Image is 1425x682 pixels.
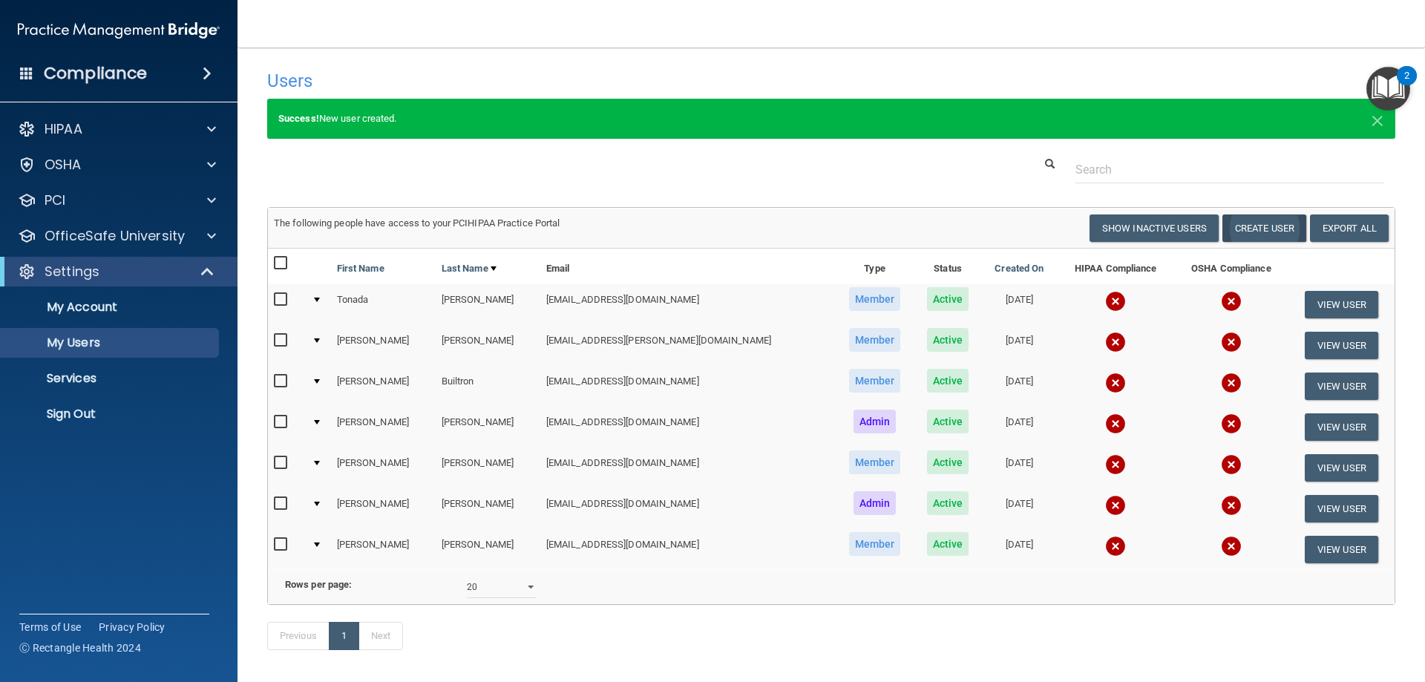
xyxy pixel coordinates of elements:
a: Terms of Use [19,620,81,635]
a: PCI [18,191,216,209]
b: Rows per page: [285,579,352,590]
h4: Compliance [44,63,147,84]
button: View User [1305,454,1378,482]
a: Created On [995,260,1044,278]
span: Admin [854,491,897,515]
button: View User [1305,373,1378,400]
th: Type [835,249,914,284]
td: [PERSON_NAME] [436,407,540,447]
span: Active [927,410,969,433]
td: [PERSON_NAME] [436,488,540,529]
p: My Users [10,335,212,350]
a: Next [358,622,403,650]
strong: Success! [278,113,319,124]
span: × [1371,104,1384,134]
span: Active [927,532,969,556]
img: cross.ca9f0e7f.svg [1105,495,1126,516]
img: cross.ca9f0e7f.svg [1221,495,1242,516]
td: [PERSON_NAME] [331,325,436,366]
td: [EMAIL_ADDRESS][DOMAIN_NAME] [540,284,835,325]
td: [EMAIL_ADDRESS][DOMAIN_NAME] [540,488,835,529]
a: HIPAA [18,120,216,138]
td: [EMAIL_ADDRESS][DOMAIN_NAME] [540,407,835,447]
td: [PERSON_NAME] [331,488,436,529]
td: [DATE] [981,325,1057,366]
img: cross.ca9f0e7f.svg [1221,373,1242,393]
td: [PERSON_NAME] [331,366,436,407]
div: 2 [1404,76,1409,95]
td: [PERSON_NAME] [331,447,436,488]
a: OSHA [18,156,216,174]
td: [DATE] [981,366,1057,407]
a: 1 [329,622,359,650]
span: Active [927,369,969,393]
span: Member [849,287,901,311]
td: [EMAIL_ADDRESS][DOMAIN_NAME] [540,366,835,407]
img: cross.ca9f0e7f.svg [1221,413,1242,434]
a: OfficeSafe University [18,227,216,245]
th: Status [914,249,981,284]
span: Active [927,450,969,474]
img: cross.ca9f0e7f.svg [1221,291,1242,312]
a: Last Name [442,260,497,278]
td: Tonada [331,284,436,325]
td: [DATE] [981,407,1057,447]
button: Open Resource Center, 2 new notifications [1366,67,1410,111]
p: OSHA [45,156,82,174]
button: View User [1305,536,1378,563]
p: Sign Out [10,407,212,422]
td: [PERSON_NAME] [436,325,540,366]
img: cross.ca9f0e7f.svg [1105,536,1126,557]
p: Settings [45,263,99,281]
button: Close [1371,110,1384,128]
img: cross.ca9f0e7f.svg [1221,536,1242,557]
td: [PERSON_NAME] [436,529,540,569]
a: First Name [337,260,384,278]
a: Privacy Policy [99,620,166,635]
td: [EMAIL_ADDRESS][PERSON_NAME][DOMAIN_NAME] [540,325,835,366]
span: The following people have access to your PCIHIPAA Practice Portal [274,217,560,229]
td: [EMAIL_ADDRESS][DOMAIN_NAME] [540,447,835,488]
p: My Account [10,300,212,315]
td: [DATE] [981,529,1057,569]
input: Search [1075,156,1384,183]
a: Previous [267,622,330,650]
td: [DATE] [981,284,1057,325]
p: HIPAA [45,120,82,138]
span: Admin [854,410,897,433]
a: Export All [1310,214,1389,242]
p: Services [10,371,212,386]
td: [PERSON_NAME] [331,529,436,569]
td: Builtron [436,366,540,407]
span: Active [927,287,969,311]
button: View User [1305,291,1378,318]
img: cross.ca9f0e7f.svg [1105,454,1126,475]
h4: Users [267,71,916,91]
img: cross.ca9f0e7f.svg [1221,454,1242,475]
td: [DATE] [981,488,1057,529]
img: cross.ca9f0e7f.svg [1105,413,1126,434]
button: Show Inactive Users [1090,214,1219,242]
a: Settings [18,263,215,281]
p: OfficeSafe University [45,227,185,245]
span: Member [849,369,901,393]
p: PCI [45,191,65,209]
span: Active [927,491,969,515]
th: OSHA Compliance [1174,249,1288,284]
td: [PERSON_NAME] [436,284,540,325]
div: New user created. [267,99,1395,139]
button: View User [1305,413,1378,441]
span: Active [927,328,969,352]
img: PMB logo [18,16,220,45]
th: Email [540,249,835,284]
button: View User [1305,495,1378,522]
span: Member [849,328,901,352]
span: Member [849,532,901,556]
td: [EMAIL_ADDRESS][DOMAIN_NAME] [540,529,835,569]
th: HIPAA Compliance [1057,249,1174,284]
span: Member [849,450,901,474]
button: View User [1305,332,1378,359]
img: cross.ca9f0e7f.svg [1105,291,1126,312]
img: cross.ca9f0e7f.svg [1105,332,1126,353]
td: [PERSON_NAME] [436,447,540,488]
